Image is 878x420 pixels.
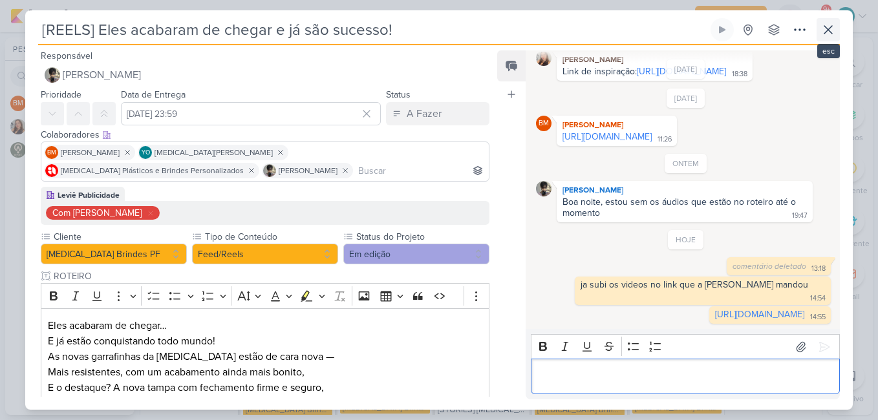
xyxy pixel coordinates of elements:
div: 14:54 [810,293,826,304]
p: BM [539,120,549,127]
label: Status [386,89,411,100]
img: Arthur Branze [536,181,551,196]
img: Arthur Branze [45,67,60,83]
div: A Fazer [407,106,442,121]
div: [PERSON_NAME] [559,118,674,131]
button: A Fazer [386,102,489,125]
input: Texto sem título [51,269,489,283]
div: Colaboradores [41,128,489,142]
div: [PERSON_NAME] [559,53,750,66]
a: [URL][DOMAIN_NAME] [637,66,726,77]
div: Editor toolbar [41,283,489,308]
div: Link de inspiração: [562,66,726,77]
div: Boa noite, estou sem os áudios que estão no roteiro até o momento [562,196,798,218]
div: 11:26 [658,134,672,145]
div: Ligar relógio [717,25,727,35]
label: Status do Projeto [355,230,489,244]
a: [URL][DOMAIN_NAME] [715,309,804,320]
label: Cliente [52,230,187,244]
label: Responsável [41,50,92,61]
div: 19:47 [792,211,808,221]
input: Kard Sem Título [38,18,708,41]
input: Buscar [356,163,486,178]
label: Data de Entrega [121,89,186,100]
p: As novas garrafinhas da [MEDICAL_DATA] estão de cara nova — Mais resistentes, com um acabamento a... [48,349,482,411]
span: [PERSON_NAME] [279,165,337,176]
div: Editor editing area: main [531,359,840,394]
button: Em edição [343,244,489,264]
div: 13:18 [811,264,826,274]
span: [MEDICAL_DATA][PERSON_NAME] [155,147,273,158]
div: ja subi os videos no link que a [PERSON_NAME] mandou [581,279,808,290]
div: [PERSON_NAME] [559,184,810,196]
input: Select a date [121,102,381,125]
img: Arthur Branze [263,164,276,177]
button: Feed/Reels [192,244,338,264]
div: Com [PERSON_NAME] [52,206,142,220]
div: Beth Monteiro [45,146,58,159]
label: Tipo de Conteúdo [204,230,338,244]
div: Beth Monteiro [536,116,551,131]
span: [MEDICAL_DATA] Plásticos e Brindes Personalizados [61,165,244,176]
p: BM [47,150,56,156]
div: 18:38 [732,69,747,79]
div: Leviê Publicidade [58,189,120,201]
button: [PERSON_NAME] [41,63,489,87]
div: Yasmin Oliveira [139,146,152,159]
label: Prioridade [41,89,81,100]
a: [URL][DOMAIN_NAME] [562,131,652,142]
div: Editor toolbar [531,334,840,359]
div: esc [817,44,840,58]
p: YO [142,150,150,156]
img: Franciluce Carvalho [536,50,551,66]
span: [PERSON_NAME] [61,147,120,158]
span: [PERSON_NAME] [63,67,141,83]
p: Eles acabaram de chegar… E já estão conquistando todo mundo! [48,318,482,349]
div: 14:55 [810,312,826,322]
span: comentário deletado [733,262,806,271]
img: Allegra Plásticos e Brindes Personalizados [45,164,58,177]
button: [MEDICAL_DATA] Brindes PF [41,244,187,264]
